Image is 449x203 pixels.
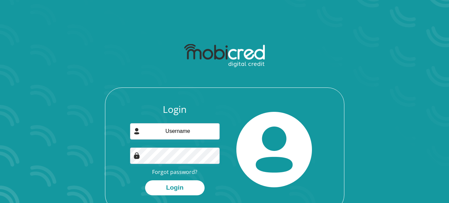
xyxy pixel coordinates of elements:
button: Login [145,180,205,195]
h3: Login [130,104,220,115]
a: Forgot password? [152,168,197,176]
img: Image [133,152,140,159]
input: Username [130,123,220,140]
img: mobicred logo [184,44,265,67]
img: user-icon image [133,128,140,135]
